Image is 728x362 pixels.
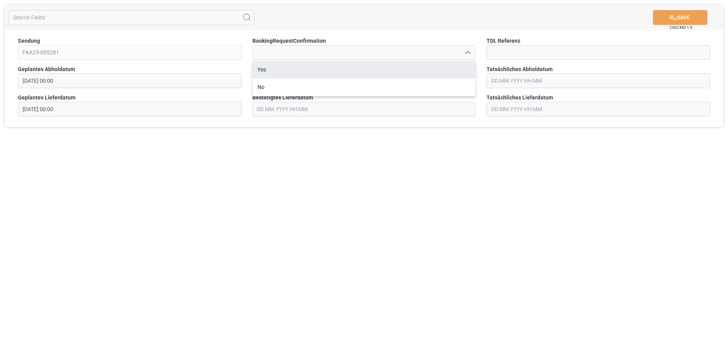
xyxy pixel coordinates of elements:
input: DD.MM.YYYY HH:MM [18,73,241,88]
div: Yes [253,61,476,78]
span: Sendung [18,37,40,45]
button: close menu [461,47,473,59]
span: Bestätigtes Lieferdatum [252,94,313,102]
span: Geplantes Abholdatum [18,65,75,73]
div: No [253,78,476,96]
input: Search Fields [9,10,254,25]
span: Geplantes Lieferdatum [18,94,75,102]
input: DD.MM.YYYY HH:MM [18,102,241,117]
span: Ctrl/CMD + S [670,24,692,30]
input: DD.MM.YYYY HH:MM [486,102,710,117]
span: TDL Referenz [486,37,520,45]
span: Tatsächliches Lieferdatum [486,94,553,102]
button: SAVE [653,10,707,25]
span: BookingRequestConfirmation [252,37,326,45]
input: DD.MM.YYYY HH:MM [486,73,710,88]
input: DD.MM.YYYY HH:MM [252,102,476,117]
span: Tatsächliches Abholdatum [486,65,553,73]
